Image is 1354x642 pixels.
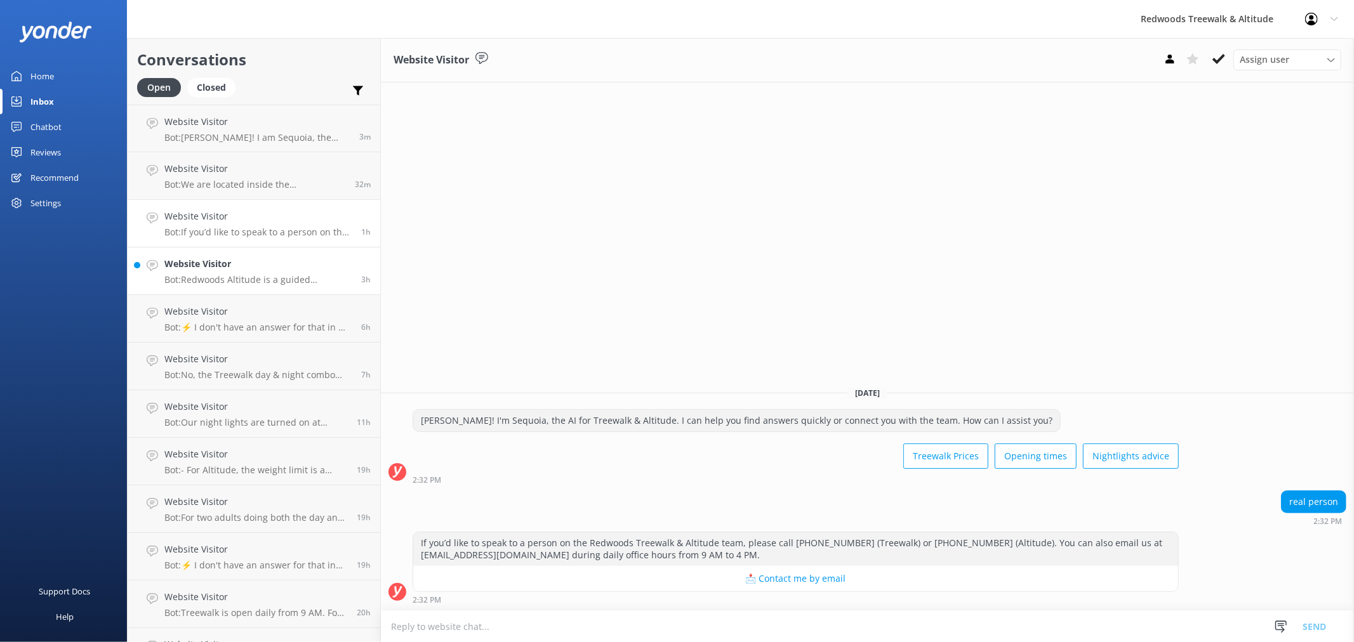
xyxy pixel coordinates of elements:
[128,247,380,295] a: Website VisitorBot:Redwoods Altitude is a guided experience in the [GEOGRAPHIC_DATA], offering an...
[128,152,380,200] a: Website VisitorBot:We are located inside the Whakarewarewa (Redwoods) Forest at [STREET_ADDRESS]....
[413,475,1179,484] div: Aug 29 2025 02:32pm (UTC +12:00) Pacific/Auckland
[164,560,347,571] p: Bot: ⚡ I don't have an answer for that in my knowledge base. Please try and rephrase your questio...
[361,369,371,380] span: Aug 29 2025 08:57am (UTC +12:00) Pacific/Auckland
[1240,53,1289,67] span: Assign user
[164,305,352,318] h4: Website Visitor
[361,322,371,332] span: Aug 29 2025 09:38am (UTC +12:00) Pacific/Auckland
[1233,49,1341,70] div: Assign User
[187,80,242,94] a: Closed
[413,410,1060,431] div: [PERSON_NAME]! I'm Sequoia, the AI for Treewalk & Altitude. I can help you find answers quickly o...
[164,542,347,556] h4: Website Visitor
[128,533,380,580] a: Website VisitorBot:⚡ I don't have an answer for that in my knowledge base. Please try and rephras...
[164,607,347,619] p: Bot: Treewalk is open daily from 9 AM. For last ticket sold times, please check our website FAQs ...
[164,322,352,333] p: Bot: ⚡ I don't have an answer for that in my knowledge base. Please try and rephrase your questio...
[357,607,371,618] span: Aug 28 2025 07:20pm (UTC +12:00) Pacific/Auckland
[164,352,352,366] h4: Website Visitor
[995,443,1077,469] button: Opening times
[164,590,347,604] h4: Website Visitor
[413,532,1178,566] div: If you’d like to speak to a person on the Redwoods Treewalk & Altitude team, please call [PHONE_N...
[137,80,187,94] a: Open
[164,274,352,285] p: Bot: Redwoods Altitude is a guided experience in the [GEOGRAPHIC_DATA], offering an exhilarating ...
[137,48,371,72] h2: Conversations
[30,140,61,165] div: Reviews
[164,162,345,176] h4: Website Visitor
[128,105,380,152] a: Website VisitorBot:[PERSON_NAME]! I am Sequoia, the virtual assistant for Redwoods Treewalk & Alt...
[1313,518,1342,525] strong: 2:32 PM
[164,495,347,509] h4: Website Visitor
[413,476,441,484] strong: 2:32 PM
[128,390,380,438] a: Website VisitorBot:Our night lights are turned on at sunset, and the night walk starts 20 minutes...
[847,388,887,398] span: [DATE]
[164,209,352,223] h4: Website Visitor
[357,464,371,475] span: Aug 28 2025 09:00pm (UTC +12:00) Pacific/Auckland
[164,257,352,271] h4: Website Visitor
[128,580,380,628] a: Website VisitorBot:Treewalk is open daily from 9 AM. For last ticket sold times, please check our...
[413,566,1178,591] button: 📩 Contact me by email
[19,22,92,43] img: yonder-white-logo.png
[903,443,988,469] button: Treewalk Prices
[30,63,54,89] div: Home
[394,52,469,69] h3: Website Visitor
[1282,491,1346,513] div: real person
[413,595,1179,604] div: Aug 29 2025 02:32pm (UTC +12:00) Pacific/Auckland
[357,417,371,428] span: Aug 29 2025 05:11am (UTC +12:00) Pacific/Auckland
[56,604,74,629] div: Help
[187,78,236,97] div: Closed
[164,447,347,461] h4: Website Visitor
[164,179,345,190] p: Bot: We are located inside the Whakarewarewa (Redwoods) Forest at [STREET_ADDRESS]. You can view ...
[164,226,352,238] p: Bot: If you’d like to speak to a person on the Redwoods Treewalk & Altitude team, please call [PH...
[164,512,347,523] p: Bot: For two adults doing both the day and night walks, you can purchase the Treewalk day & night...
[413,596,441,604] strong: 2:32 PM
[1083,443,1179,469] button: Nightlights advice
[128,438,380,485] a: Website VisitorBot:- For Altitude, the weight limit is a minimum of 30 kg and a maximum of 120 kg...
[164,464,347,476] p: Bot: - For Altitude, the weight limit is a minimum of 30 kg and a maximum of 120 kg. Participants...
[361,226,371,237] span: Aug 29 2025 02:32pm (UTC +12:00) Pacific/Auckland
[30,165,79,190] div: Recommend
[128,343,380,390] a: Website VisitorBot:No, the Treewalk day & night combo allows you to use the two entries within 3 ...
[164,115,350,129] h4: Website Visitor
[128,295,380,343] a: Website VisitorBot:⚡ I don't have an answer for that in my knowledge base. Please try and rephras...
[361,274,371,285] span: Aug 29 2025 12:47pm (UTC +12:00) Pacific/Auckland
[357,560,371,570] span: Aug 28 2025 08:22pm (UTC +12:00) Pacific/Auckland
[359,131,371,142] span: Aug 29 2025 04:11pm (UTC +12:00) Pacific/Auckland
[1281,516,1346,525] div: Aug 29 2025 02:32pm (UTC +12:00) Pacific/Auckland
[137,78,181,97] div: Open
[357,512,371,523] span: Aug 28 2025 08:29pm (UTC +12:00) Pacific/Auckland
[30,89,54,114] div: Inbox
[128,485,380,533] a: Website VisitorBot:For two adults doing both the day and night walks, you can purchase the Treewa...
[164,369,352,381] p: Bot: No, the Treewalk day & night combo allows you to use the two entries within 3 consecutive da...
[164,132,350,143] p: Bot: [PERSON_NAME]! I am Sequoia, the virtual assistant for Redwoods Treewalk & Altitude. How can...
[355,179,371,190] span: Aug 29 2025 03:42pm (UTC +12:00) Pacific/Auckland
[39,579,91,604] div: Support Docs
[30,190,61,216] div: Settings
[164,417,347,428] p: Bot: Our night lights are turned on at sunset, and the night walk starts 20 minutes thereafter. W...
[128,200,380,247] a: Website VisitorBot:If you’d like to speak to a person on the Redwoods Treewalk & Altitude team, p...
[164,400,347,414] h4: Website Visitor
[30,114,62,140] div: Chatbot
